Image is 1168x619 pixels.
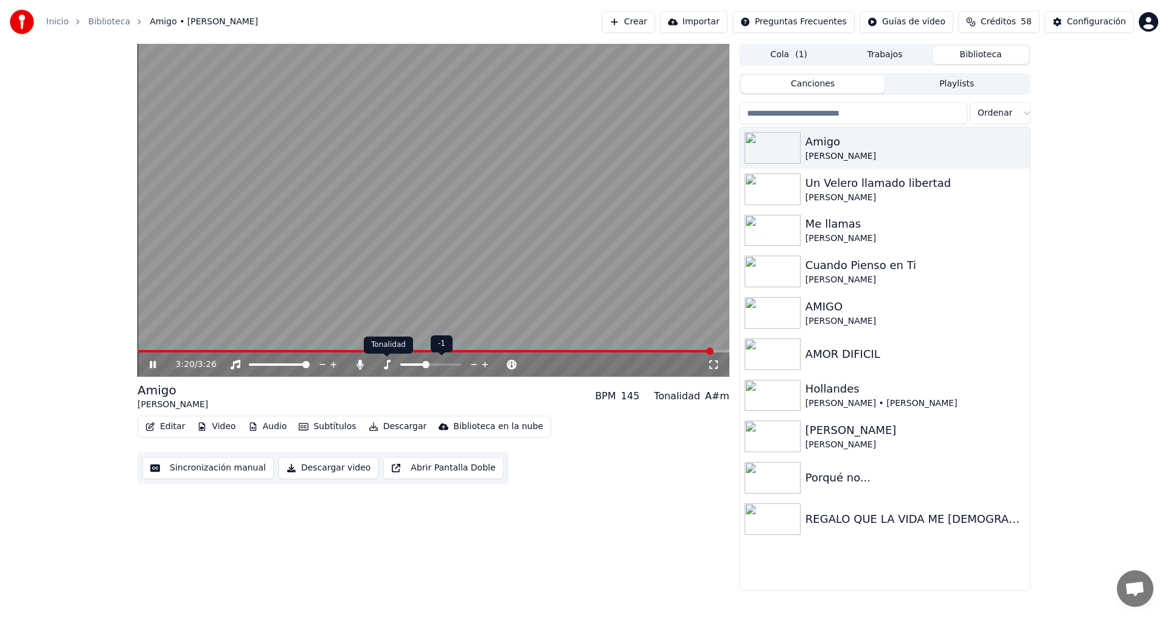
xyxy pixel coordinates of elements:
[805,315,1025,327] div: [PERSON_NAME]
[837,46,933,64] button: Trabajos
[176,358,205,371] div: /
[805,150,1025,163] div: [PERSON_NAME]
[150,16,258,28] span: Amigo • [PERSON_NAME]
[621,389,640,404] div: 145
[805,215,1025,233] div: Me llamas
[243,418,292,435] button: Audio
[46,16,258,28] nav: breadcrumb
[805,397,1025,410] div: [PERSON_NAME] • [PERSON_NAME]
[805,469,1025,486] div: Porqué no...
[805,133,1025,150] div: Amigo
[732,11,855,33] button: Preguntas Frecuentes
[137,382,208,399] div: Amigo
[383,457,503,479] button: Abrir Pantalla Doble
[364,337,413,354] div: Tonalidad
[453,421,543,433] div: Biblioteca en la nube
[1045,11,1134,33] button: Configuración
[885,75,1029,93] button: Playlists
[805,422,1025,439] div: [PERSON_NAME]
[1021,16,1032,28] span: 58
[741,75,885,93] button: Canciones
[805,233,1025,245] div: [PERSON_NAME]
[1117,570,1153,607] div: Chat abierto
[860,11,953,33] button: Guías de video
[705,389,729,404] div: A#m
[933,46,1029,64] button: Biblioteca
[294,418,361,435] button: Subtítulos
[981,16,1016,28] span: Créditos
[805,380,1025,397] div: Hollandes
[978,107,1012,119] span: Ordenar
[1067,16,1126,28] div: Configuración
[192,418,240,435] button: Video
[198,358,217,371] span: 3:26
[654,389,700,404] div: Tonalidad
[431,335,453,352] div: -1
[142,457,274,479] button: Sincronización manual
[176,358,195,371] span: 3:20
[958,11,1040,33] button: Créditos58
[364,418,432,435] button: Descargar
[805,257,1025,274] div: Cuando Pienso en Ti
[10,10,34,34] img: youka
[595,389,616,404] div: BPM
[46,16,69,28] a: Inicio
[741,46,837,64] button: Cola
[805,439,1025,451] div: [PERSON_NAME]
[279,457,378,479] button: Descargar video
[660,11,728,33] button: Importar
[795,49,807,61] span: ( 1 )
[805,346,1025,363] div: AMOR DIFICIL
[602,11,655,33] button: Crear
[805,511,1025,528] div: REGALO QUE LA VIDA ME [DEMOGRAPHIC_DATA]
[805,298,1025,315] div: AMIGO
[88,16,130,28] a: Biblioteca
[805,175,1025,192] div: Un Velero llamado libertad
[805,192,1025,204] div: [PERSON_NAME]
[137,399,208,411] div: [PERSON_NAME]
[141,418,190,435] button: Editar
[805,274,1025,286] div: [PERSON_NAME]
